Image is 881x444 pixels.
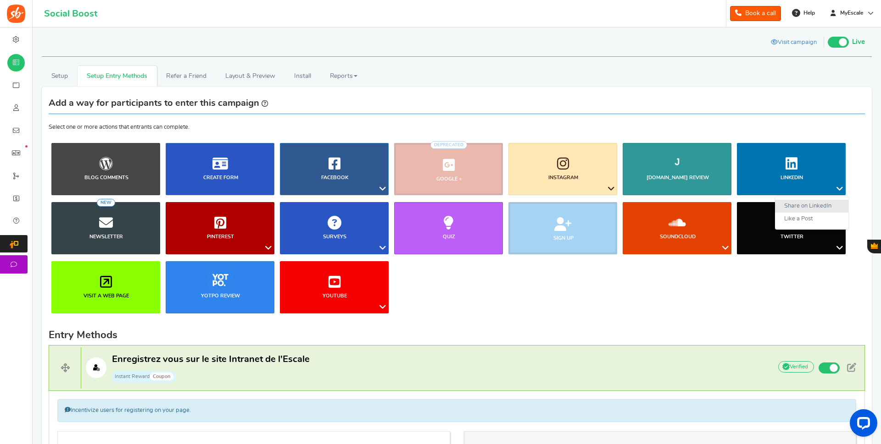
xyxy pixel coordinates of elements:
h2: Entry Methods [49,329,865,340]
a: Like a Post [775,213,848,226]
span: Live [852,37,865,47]
a: Visit a web page [51,261,160,313]
a: SoundCloud [623,202,731,254]
a: Yotpo Review [166,261,274,313]
span: Coupon [150,373,173,380]
a: Setup Entry Methods [78,66,157,87]
a: Layout & Preview [216,66,284,87]
a: [DOMAIN_NAME] Review [623,143,731,195]
h1: Social Boost [44,9,97,19]
span: Reward coupon to participants who complete this action [112,369,310,383]
b: Newsletter [89,234,123,239]
a: Create Form [166,143,274,195]
a: Quiz [394,202,503,254]
a: Refer a Friend [157,66,216,87]
b: YouTube [323,293,347,298]
a: Twitter [737,202,846,254]
a: Install [284,66,320,87]
a: Surveys [280,202,389,254]
img: Social Boost [7,5,25,23]
a: Blog Comments [51,143,160,195]
span: Enregistrez vous sur le site Intranet de l'Escale [112,355,310,364]
a: Book a call [730,6,781,21]
b: Visit a web page [84,293,129,298]
b: LinkedIn [781,175,803,180]
img: icon-JudgeMe1.webp [670,155,684,169]
b: SoundCloud [660,234,696,239]
a: Instagram [508,143,617,195]
b: Create Form [203,175,238,180]
b: Surveys [323,234,346,239]
a: Reports [320,66,367,87]
em: New [25,145,28,148]
span: Help [801,9,815,17]
a: YouTube [280,261,389,313]
span: NEW [97,199,115,207]
b: Instagram [548,175,578,180]
a: Help [788,5,820,20]
span: MyEscale [836,9,867,17]
button: Gratisfaction [867,240,881,253]
b: Blog Comments [84,175,128,180]
b: Quiz [443,234,455,239]
a: Setup [42,66,78,87]
a: Facebook [280,143,389,195]
b: Twitter [781,234,803,239]
img: icon-Yotpo1.webp [206,265,235,295]
a: Pinterest [166,202,274,254]
b: [DOMAIN_NAME] Review [647,175,709,180]
span: Verified [778,361,814,373]
b: Pinterest [207,234,234,239]
h3: Add a way for participants to enter this campaign [49,98,268,108]
a: Share on LinkedIn [775,200,848,213]
b: Facebook [321,175,348,180]
a: Visit campaign [764,35,824,51]
iframe: LiveChat chat widget [842,406,881,444]
div: Incentivize users for registering on your page. [57,399,856,422]
small: Instant Reward [112,371,176,383]
b: Yotpo Review [201,293,240,298]
span: Gratisfaction [871,242,878,249]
